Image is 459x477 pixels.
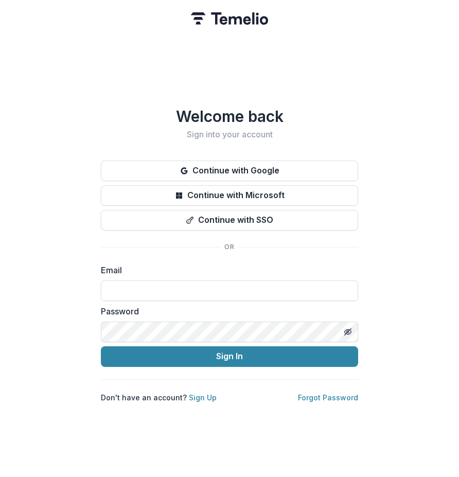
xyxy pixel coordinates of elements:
button: Sign In [101,346,358,367]
a: Sign Up [189,393,217,402]
label: Email [101,264,352,276]
button: Continue with SSO [101,210,358,231]
button: Continue with Google [101,161,358,181]
p: Don't have an account? [101,392,217,403]
button: Toggle password visibility [340,324,356,340]
h2: Sign into your account [101,130,358,139]
label: Password [101,305,352,317]
img: Temelio [191,12,268,25]
a: Forgot Password [298,393,358,402]
h1: Welcome back [101,107,358,126]
button: Continue with Microsoft [101,185,358,206]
